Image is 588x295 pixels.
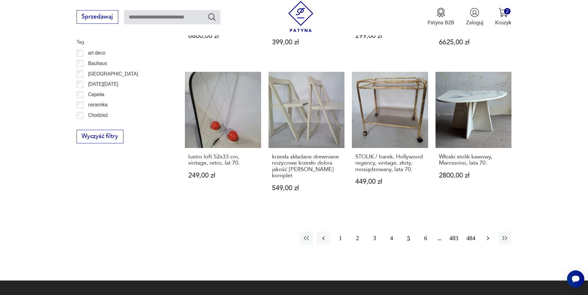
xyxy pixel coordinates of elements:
a: Włoski stolik kawowy, Marmorino, lata 70.Włoski stolik kawowy, Marmorino, lata 70.2800,00 zł [436,72,512,206]
p: ceramika [88,101,107,109]
button: 1 [334,231,347,245]
button: Wyczyść filtry [77,130,123,143]
img: Ikonka użytkownika [470,8,479,17]
img: Ikona koszyka [498,8,508,17]
h3: STOLIK / barek, Hollywood regency, vintage, złoty, mosiądzowany, lata 70. [355,154,425,173]
a: krzesła składane drewniane nożycowe krzesło dobra jakość ALDO JACOBER kompletkrzesła składane dre... [269,72,345,206]
p: 299,00 zł [355,33,425,39]
button: 484 [464,231,477,245]
p: 549,00 zł [272,185,341,191]
h3: Włoski stolik kawowy, Marmorino, lata 70. [439,154,508,166]
iframe: Smartsupp widget button [567,270,584,288]
button: 6 [419,231,432,245]
button: 2 [351,231,364,245]
p: [GEOGRAPHIC_DATA] [88,70,138,78]
button: 483 [447,231,461,245]
p: Tag [77,38,167,46]
button: 3 [368,231,381,245]
button: Szukaj [207,12,216,21]
p: 6860,00 zł [188,33,258,39]
h3: lustro loft 52x33 cm, vintage, retro, lat 70. [188,154,258,166]
p: art deco [88,49,105,57]
p: [DATE][DATE] [88,80,118,88]
p: 449,00 zł [355,178,425,185]
p: 399,00 zł [272,39,341,46]
h3: krzesła składane drewniane nożycowe krzesło dobra jakość [PERSON_NAME] komplet [272,154,341,179]
button: 2Koszyk [495,8,511,26]
p: Bauhaus [88,59,107,68]
p: 6625,00 zł [439,39,508,46]
p: Chodzież [88,111,108,119]
p: Ćmielów [88,121,106,129]
a: STOLIK / barek, Hollywood regency, vintage, złoty, mosiądzowany, lata 70.STOLIK / barek, Hollywoo... [352,72,428,206]
button: Sprzedawaj [77,10,118,24]
p: Koszyk [495,19,511,26]
a: lustro loft 52x33 cm, vintage, retro, lat 70.lustro loft 52x33 cm, vintage, retro, lat 70.249,00 zł [185,72,261,206]
button: Zaloguj [466,8,483,26]
button: Patyna B2B [427,8,454,26]
button: 4 [385,231,398,245]
a: Sprzedawaj [77,15,118,20]
p: 2800,00 zł [439,172,508,179]
div: 2 [504,8,511,14]
p: 249,00 zł [188,172,258,179]
p: Zaloguj [466,19,483,26]
p: Patyna B2B [427,19,454,26]
img: Patyna - sklep z meblami i dekoracjami vintage [285,1,316,32]
a: Ikona medaluPatyna B2B [427,8,454,26]
button: 5 [402,231,415,245]
img: Ikona medalu [436,8,446,17]
p: Cepelia [88,91,104,99]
